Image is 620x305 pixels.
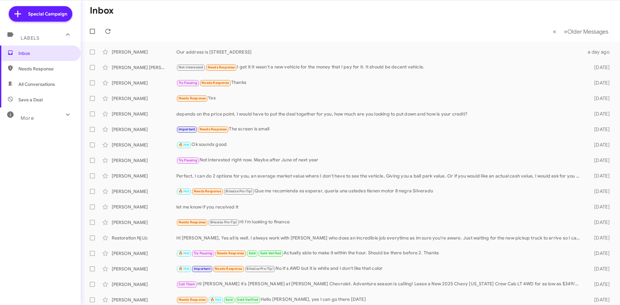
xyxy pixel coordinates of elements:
[584,235,615,241] div: [DATE]
[194,251,212,255] span: Try Pausing
[176,296,584,303] div: Hello [PERSON_NAME], yes I can go there [DATE]
[18,66,73,72] span: Needs Response
[21,35,39,41] span: Labels
[179,143,190,147] span: 🔥 Hot
[112,64,176,71] div: [PERSON_NAME] [PERSON_NAME]
[176,49,584,55] div: Our address is [STREET_ADDRESS]
[584,204,615,210] div: [DATE]
[584,188,615,195] div: [DATE]
[179,220,206,224] span: Needs Response
[179,189,190,193] span: 🔥 Hot
[112,80,176,86] div: [PERSON_NAME]
[584,64,615,71] div: [DATE]
[584,219,615,226] div: [DATE]
[176,111,584,117] div: depends on the price point, I would have to put the deal together for you, how much are you looki...
[18,81,55,87] span: All Conversations
[176,280,584,288] div: Hi [PERSON_NAME] it's [PERSON_NAME] at [PERSON_NAME] Chevrolet. Adventure season is calling! Leas...
[584,126,615,133] div: [DATE]
[18,50,73,56] span: Inbox
[112,219,176,226] div: [PERSON_NAME]
[560,25,612,38] button: Next
[176,235,584,241] div: Hi [PERSON_NAME], Yes all is well. I always work with [PERSON_NAME] who does an incredible job ev...
[210,298,221,302] span: 🔥 Hot
[176,157,584,164] div: Not interested right now. Maybe after June of next year
[112,250,176,257] div: [PERSON_NAME]
[112,188,176,195] div: [PERSON_NAME]
[584,297,615,303] div: [DATE]
[179,81,197,85] span: Try Pausing
[176,219,584,226] div: Hi I'm looking to finance
[112,126,176,133] div: [PERSON_NAME]
[112,142,176,148] div: [PERSON_NAME]
[112,49,176,55] div: [PERSON_NAME]
[112,204,176,210] div: [PERSON_NAME]
[21,115,34,121] span: More
[194,189,221,193] span: Needs Response
[567,28,608,35] span: Older Messages
[201,81,229,85] span: Needs Response
[549,25,612,38] nav: Page navigation example
[90,5,114,16] h1: Inbox
[112,111,176,117] div: [PERSON_NAME]
[112,281,176,288] div: [PERSON_NAME]
[260,251,282,255] span: Sold Verified
[584,95,615,102] div: [DATE]
[176,188,584,195] div: Que me recomienda es esperar, quería una ustedes tienen motor 8 negra Silverado
[217,251,244,255] span: Needs Response
[584,157,615,164] div: [DATE]
[246,267,273,271] span: Bitesize Pro-Tip!
[179,65,203,69] span: Not-Interested
[18,97,43,103] span: Save a Deal
[549,25,560,38] button: Previous
[176,204,584,210] div: let me know if you received it
[584,266,615,272] div: [DATE]
[112,235,176,241] div: Restoration Nj Llc
[249,251,256,255] span: Sold
[28,11,67,17] span: Special Campaign
[208,65,235,69] span: Needs Response
[176,265,584,272] div: No it's AWD but it is white and I don't like that color
[112,157,176,164] div: [PERSON_NAME]
[176,126,584,133] div: The screen is small
[176,173,584,179] div: Perfect, I can do 2 options for you, an average market value where I don't have to see the vehicl...
[194,267,211,271] span: Important
[179,251,190,255] span: 🔥 Hot
[553,27,556,36] span: «
[9,6,72,22] a: Special Campaign
[176,64,584,71] div: I get it It wasn't a new vehicle for the money that I pay for it. It should be decent vehicle.
[179,96,206,100] span: Needs Response
[584,142,615,148] div: [DATE]
[112,297,176,303] div: [PERSON_NAME]
[215,267,242,271] span: Needs Response
[564,27,567,36] span: »
[112,95,176,102] div: [PERSON_NAME]
[584,173,615,179] div: [DATE]
[584,281,615,288] div: [DATE]
[179,127,195,131] span: Important
[225,189,252,193] span: Bitesize Pro-Tip!
[179,158,197,162] span: Try Pausing
[200,127,227,131] span: Needs Response
[237,298,258,302] span: Sold Verified
[584,111,615,117] div: [DATE]
[584,80,615,86] div: [DATE]
[112,266,176,272] div: [PERSON_NAME]
[112,173,176,179] div: [PERSON_NAME]
[179,282,195,286] span: Call Them
[176,249,584,257] div: Actually able to make it within the hour. Should be there before 2. Thanks
[210,220,237,224] span: Bitesize Pro-Tip!
[584,49,615,55] div: a day ago
[176,95,584,102] div: Yes
[225,298,233,302] span: Sold
[584,250,615,257] div: [DATE]
[179,267,190,271] span: 🔥 Hot
[176,79,584,86] div: Thanks
[176,141,584,148] div: Ok sounds good
[179,298,206,302] span: Needs Response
